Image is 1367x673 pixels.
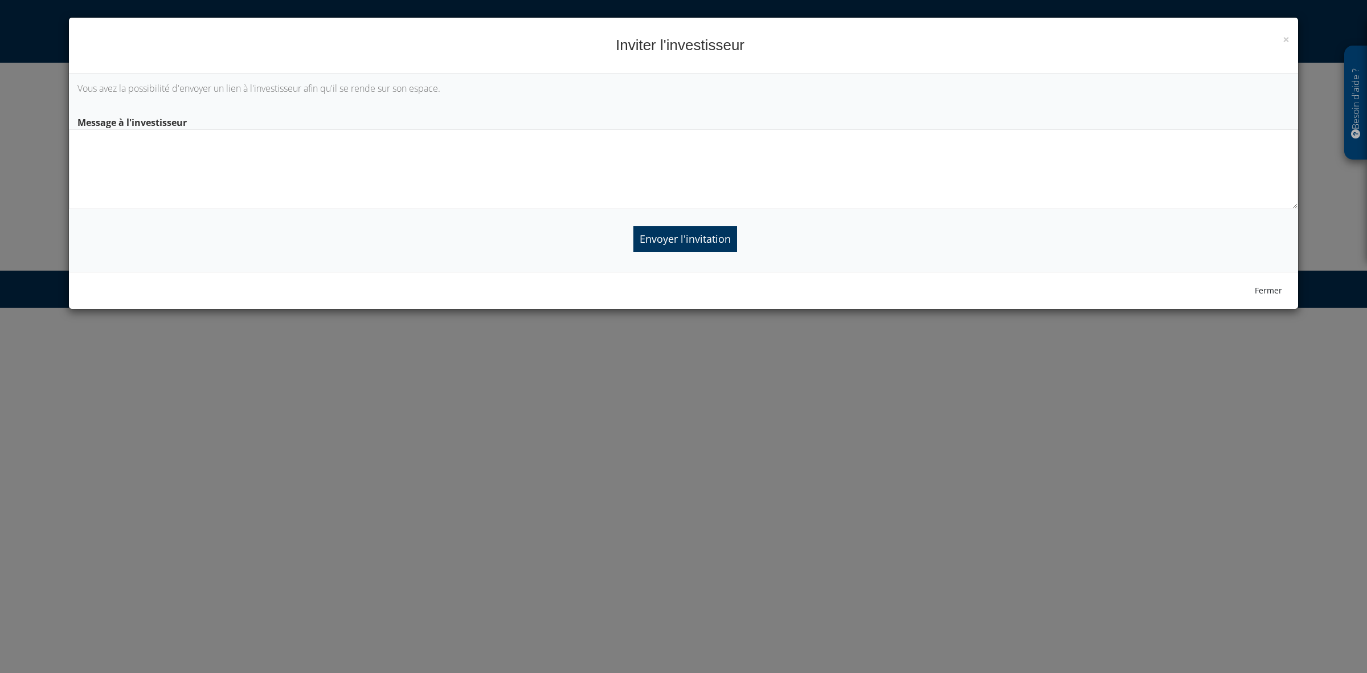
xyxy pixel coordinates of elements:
button: Fermer [1247,281,1290,300]
p: Besoin d'aide ? [1349,52,1362,154]
h4: Inviter l'investisseur [77,35,1290,56]
input: Envoyer l'invitation [633,226,737,252]
label: Message à l'investisseur [69,112,1298,129]
span: × [1283,31,1290,47]
p: Vous avez la possibilité d'envoyer un lien à l'investisseur afin qu'il se rende sur son espace. [77,82,1290,95]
